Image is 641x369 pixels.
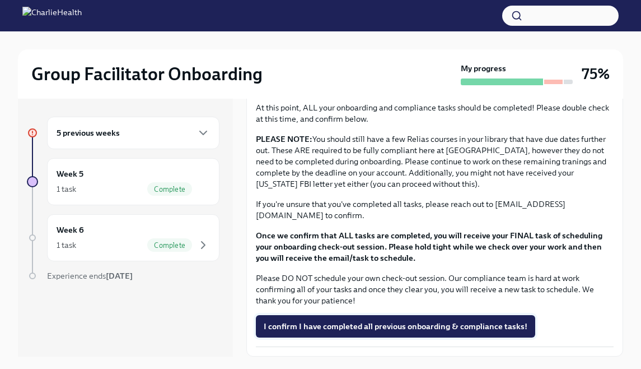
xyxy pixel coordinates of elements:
[147,185,192,193] span: Complete
[27,214,219,261] a: Week 61 taskComplete
[256,134,312,144] strong: PLEASE NOTE:
[256,102,614,124] p: At this point, ALL your onboarding and compliance tasks should be completed! Please double check ...
[57,224,84,236] h6: Week 6
[47,117,219,149] div: 5 previous weeks
[57,239,76,251] div: 1 task
[256,315,535,338] button: I confirm I have completed all previous onboarding & compliance tasks!
[264,321,527,332] span: I confirm I have completed all previous onboarding & compliance tasks!
[147,241,192,250] span: Complete
[22,7,82,25] img: CharlieHealth
[461,63,506,74] strong: My progress
[31,63,263,85] h2: Group Facilitator Onboarding
[57,168,83,180] h6: Week 5
[27,158,219,205] a: Week 51 taskComplete
[57,127,120,139] h6: 5 previous weeks
[256,273,614,306] p: Please DO NOT schedule your own check-out session. Our compliance team is hard at work confirming...
[582,64,610,84] h3: 75%
[106,271,133,281] strong: [DATE]
[57,183,76,195] div: 1 task
[256,230,602,263] strong: Once we confirm that ALL tasks are completed, you will receive your FINAL task of scheduling your...
[47,271,133,281] span: Experience ends
[256,199,614,221] p: If you're unsure that you've completed all tasks, please reach out to [EMAIL_ADDRESS][DOMAIN_NAME...
[256,133,614,190] p: You should still have a few Relias courses in your library that have due dates further out. These...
